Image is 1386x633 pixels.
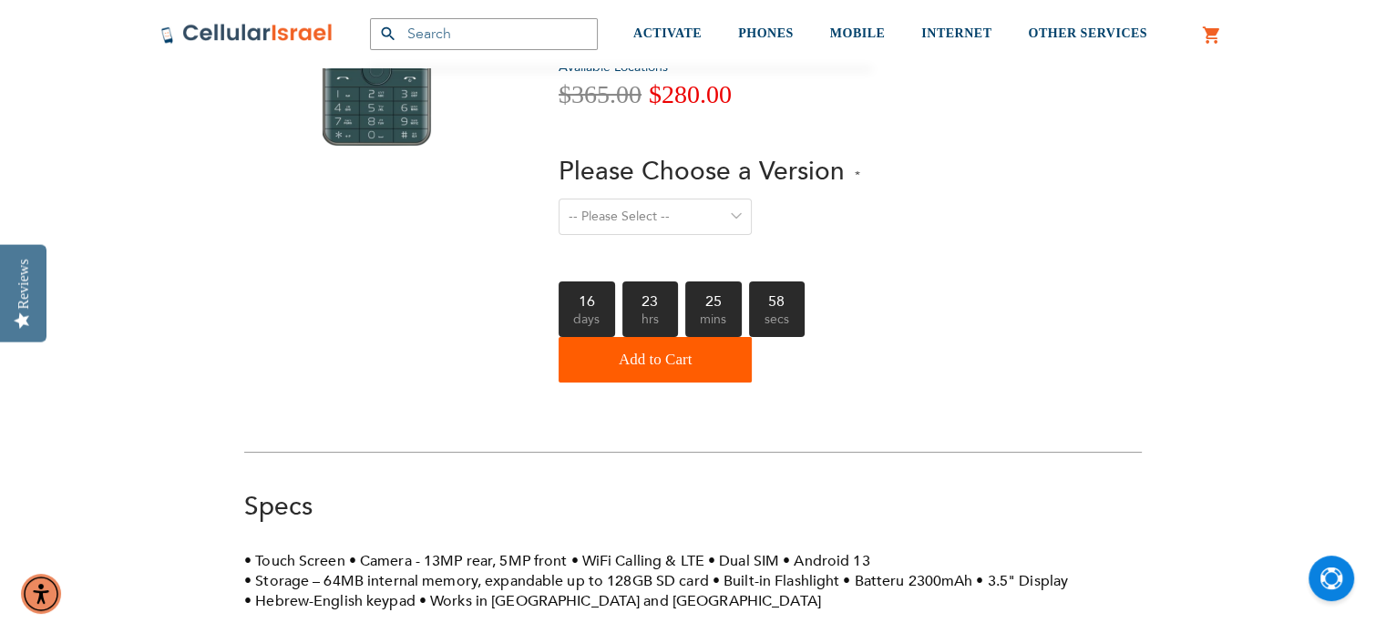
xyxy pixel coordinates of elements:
[570,551,703,571] li: WiFi Calling & LTE
[244,489,313,524] a: Specs
[921,26,991,40] span: INTERNET
[21,574,61,614] div: Accessibility Menu
[749,309,806,337] span: secs
[619,342,692,378] span: Add to Cart
[160,23,334,45] img: Cellular Israel Logo
[749,281,806,309] b: 58
[685,309,742,337] span: mins
[559,309,615,337] span: days
[843,571,972,591] li: Batteru 2300mAh
[559,80,642,108] span: $365.00
[738,26,794,40] span: PHONES
[783,551,869,571] li: Android 13
[1028,26,1147,40] span: OTHER SERVICES
[419,591,821,611] li: Works in [GEOGRAPHIC_DATA] and [GEOGRAPHIC_DATA]
[370,18,598,50] input: Search
[976,571,1068,591] li: 3.5" Display
[244,571,709,591] li: Storage – 64MB internal memory, expandable up to 128GB SD card
[649,80,732,108] span: $280.00
[622,281,679,309] b: 23
[559,337,752,383] button: Add to Cart
[830,26,886,40] span: MOBILE
[708,551,779,571] li: Dual SIM
[633,26,702,40] span: ACTIVATE
[244,591,416,611] li: Hebrew-English keypad
[622,309,679,337] span: hrs
[685,281,742,309] b: 25
[713,571,840,591] li: Built-in Flashlight
[559,154,845,189] span: Please Choose a Version
[349,551,568,571] li: Camera - 13MP rear, 5MP front
[15,259,32,309] div: Reviews
[559,281,615,309] b: 16
[244,551,345,571] li: Touch Screen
